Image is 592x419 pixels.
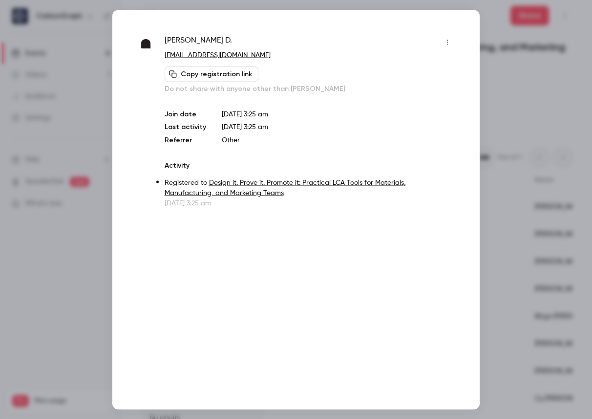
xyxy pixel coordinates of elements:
[165,122,206,132] p: Last activity
[222,123,268,130] span: [DATE] 3:25 am
[165,135,206,145] p: Referrer
[165,109,206,119] p: Join date
[222,109,455,119] p: [DATE] 3:25 am
[165,179,406,196] a: Design it. Prove it. Promote it: Practical LCA Tools for Materials, Manufacturing, and Marketing ...
[165,34,232,50] span: [PERSON_NAME] D.
[222,135,455,145] p: Other
[165,51,271,58] a: [EMAIL_ADDRESS][DOMAIN_NAME]
[165,198,455,208] p: [DATE] 3:25 am
[165,177,455,198] p: Registered to
[165,84,455,93] p: Do not share with anyone other than [PERSON_NAME]
[165,66,258,82] button: Copy registration link
[137,35,155,53] img: auddities.com
[165,160,455,170] p: Activity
